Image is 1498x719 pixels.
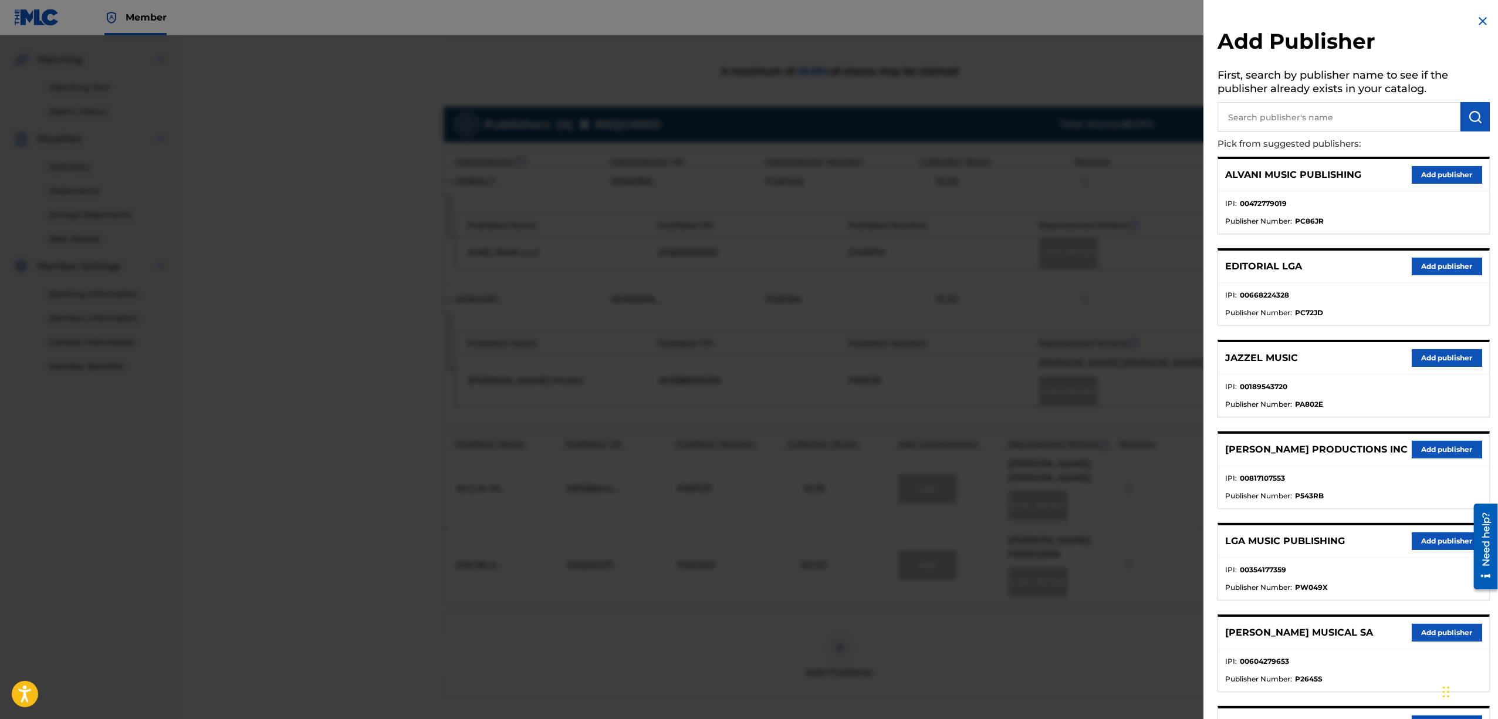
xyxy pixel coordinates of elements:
[1225,198,1237,209] span: IPI :
[1412,624,1482,642] button: Add publisher
[1412,532,1482,550] button: Add publisher
[1225,674,1292,684] span: Publisher Number :
[126,11,167,24] span: Member
[1225,443,1408,457] p: [PERSON_NAME] PRODUCTIONS INC
[1295,491,1324,501] strong: P543RB
[1240,656,1289,667] strong: 00604279653
[1225,382,1237,392] span: IPI :
[1295,308,1323,318] strong: PC72JD
[1439,663,1498,719] iframe: Chat Widget
[1465,499,1498,594] iframe: Resource Center
[1240,198,1287,209] strong: 00472779019
[1218,28,1490,58] h2: Add Publisher
[1225,399,1292,410] span: Publisher Number :
[1240,382,1287,392] strong: 00189543720
[1225,290,1237,301] span: IPI :
[1295,674,1323,684] strong: P2645S
[1218,102,1460,131] input: Search publisher's name
[1225,582,1292,593] span: Publisher Number :
[1225,626,1373,640] p: [PERSON_NAME] MUSICAL SA
[14,9,59,26] img: MLC Logo
[1225,491,1292,501] span: Publisher Number :
[1412,166,1482,184] button: Add publisher
[1240,290,1289,301] strong: 00668224328
[1295,582,1328,593] strong: PW049X
[1225,308,1292,318] span: Publisher Number :
[1412,258,1482,275] button: Add publisher
[1218,65,1490,102] h5: First, search by publisher name to see if the publisher already exists in your catalog.
[1443,674,1450,710] div: Drag
[1225,259,1302,274] p: EDITORIAL LGA
[1240,473,1285,484] strong: 00817107553
[1225,473,1237,484] span: IPI :
[104,11,119,25] img: Top Rightsholder
[1225,168,1361,182] p: ALVANI MUSIC PUBLISHING
[1295,216,1324,227] strong: PC86JR
[1412,441,1482,458] button: Add publisher
[1412,349,1482,367] button: Add publisher
[1240,565,1286,575] strong: 00354177359
[1225,216,1292,227] span: Publisher Number :
[1218,131,1423,157] p: Pick from suggested publishers:
[1225,351,1298,365] p: JAZZEL MUSIC
[1295,399,1323,410] strong: PA802E
[1225,534,1345,548] p: LGA MUSIC PUBLISHING
[1225,656,1237,667] span: IPI :
[1468,110,1482,124] img: Search Works
[1225,565,1237,575] span: IPI :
